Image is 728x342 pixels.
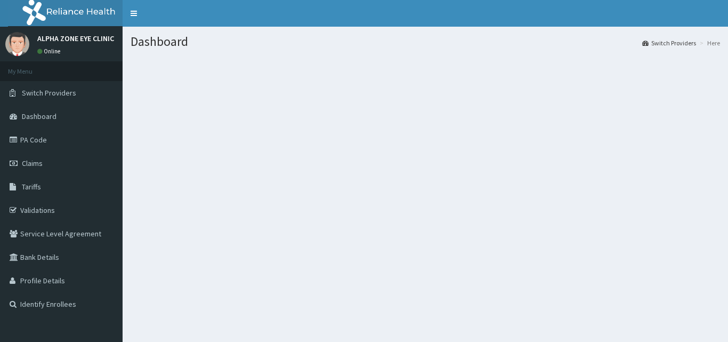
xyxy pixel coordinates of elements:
[5,32,29,56] img: User Image
[131,35,720,49] h1: Dashboard
[22,88,76,98] span: Switch Providers
[697,38,720,47] li: Here
[37,35,114,42] p: ALPHA ZONE EYE CLINIC
[22,112,56,121] span: Dashboard
[22,182,41,192] span: Tariffs
[642,38,696,47] a: Switch Providers
[22,158,43,168] span: Claims
[37,47,63,55] a: Online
